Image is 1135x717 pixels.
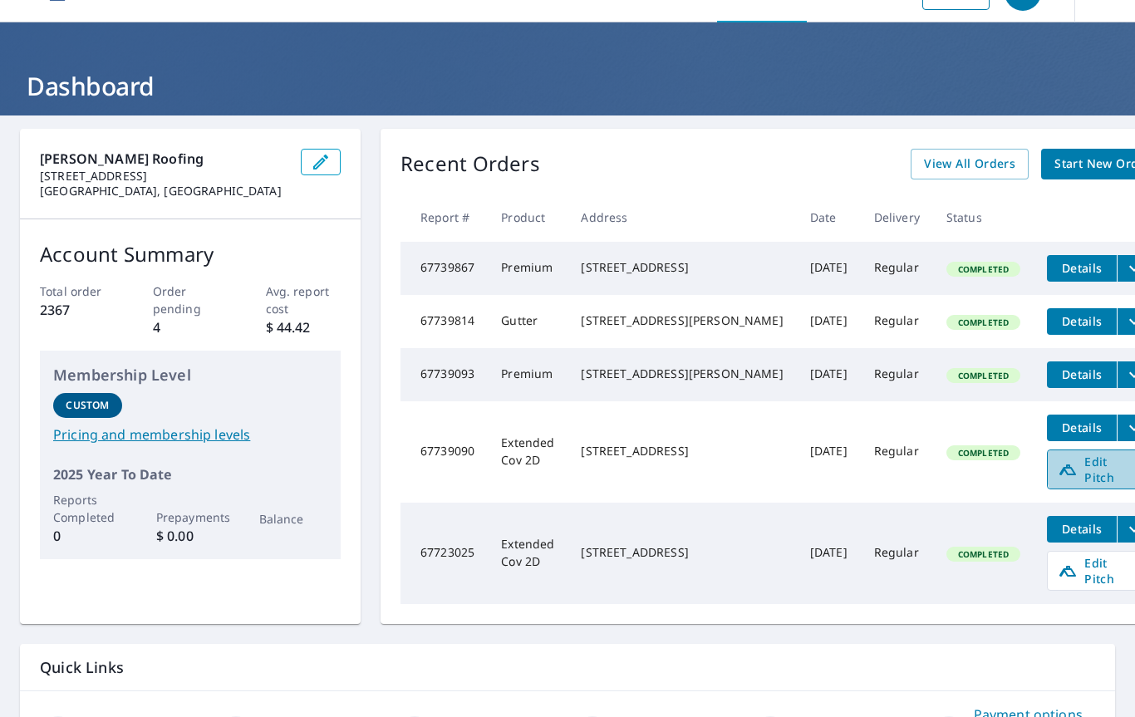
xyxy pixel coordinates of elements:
div: [STREET_ADDRESS][PERSON_NAME] [581,312,783,329]
button: detailsBtn-67739090 [1047,415,1117,441]
span: Details [1057,366,1107,382]
span: Details [1057,521,1107,537]
p: Total order [40,282,115,300]
p: Prepayments [156,508,225,526]
td: Regular [861,242,933,295]
button: detailsBtn-67739093 [1047,361,1117,388]
p: 4 [153,317,228,337]
td: [DATE] [797,503,861,604]
p: Quick Links [40,657,1095,678]
p: [STREET_ADDRESS] [40,169,287,184]
th: Status [933,193,1034,242]
p: Balance [259,510,328,528]
p: 2367 [40,300,115,320]
h1: Dashboard [20,69,1115,103]
th: Report # [400,193,488,242]
button: detailsBtn-67723025 [1047,516,1117,543]
td: Regular [861,401,933,503]
td: [DATE] [797,401,861,503]
td: Premium [488,348,567,401]
td: Regular [861,503,933,604]
span: Completed [948,370,1019,381]
span: Details [1057,260,1107,276]
td: 67739090 [400,401,488,503]
td: 67723025 [400,503,488,604]
p: 0 [53,526,122,546]
td: [DATE] [797,348,861,401]
td: 67739093 [400,348,488,401]
th: Address [567,193,796,242]
span: View All Orders [924,154,1015,174]
span: Details [1057,313,1107,329]
p: [GEOGRAPHIC_DATA], [GEOGRAPHIC_DATA] [40,184,287,199]
td: 67739814 [400,295,488,348]
p: Custom [66,398,109,413]
p: Account Summary [40,239,341,269]
td: Extended Cov 2D [488,503,567,604]
td: Regular [861,348,933,401]
p: Reports Completed [53,491,122,526]
p: [PERSON_NAME] Roofing [40,149,287,169]
span: Completed [948,447,1019,459]
div: [STREET_ADDRESS][PERSON_NAME] [581,366,783,382]
th: Product [488,193,567,242]
p: $ 0.00 [156,526,225,546]
p: Order pending [153,282,228,317]
span: Completed [948,548,1019,560]
p: 2025 Year To Date [53,464,327,484]
span: Completed [948,317,1019,328]
div: [STREET_ADDRESS] [581,544,783,561]
a: Pricing and membership levels [53,425,327,444]
button: detailsBtn-67739867 [1047,255,1117,282]
td: Regular [861,295,933,348]
th: Date [797,193,861,242]
td: Premium [488,242,567,295]
p: Recent Orders [400,149,540,179]
td: Extended Cov 2D [488,401,567,503]
span: Completed [948,263,1019,275]
td: [DATE] [797,242,861,295]
p: Avg. report cost [266,282,341,317]
span: Details [1057,420,1107,435]
div: [STREET_ADDRESS] [581,259,783,276]
th: Delivery [861,193,933,242]
a: View All Orders [911,149,1029,179]
button: detailsBtn-67739814 [1047,308,1117,335]
p: Membership Level [53,364,327,386]
p: $ 44.42 [266,317,341,337]
td: 67739867 [400,242,488,295]
td: Gutter [488,295,567,348]
td: [DATE] [797,295,861,348]
div: [STREET_ADDRESS] [581,443,783,459]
